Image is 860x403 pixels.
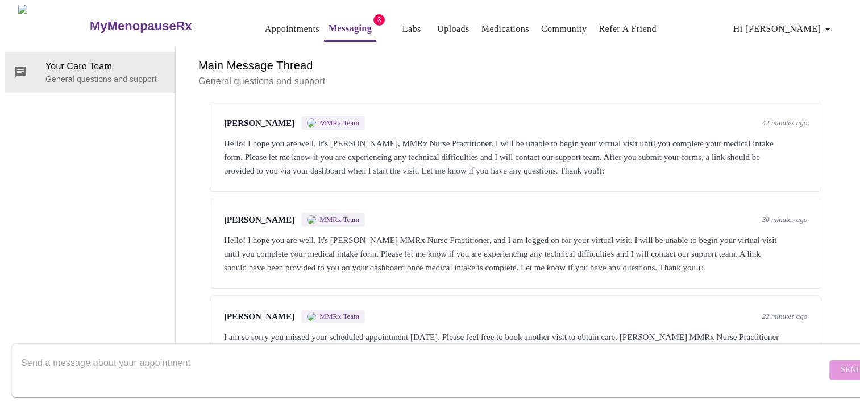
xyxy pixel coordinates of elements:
[307,215,316,224] img: MMRX
[307,312,316,321] img: MMRX
[307,118,316,128] img: MMRX
[224,137,807,178] div: Hello! I hope you are well. It's [PERSON_NAME], MMRx Nurse Practitioner. I will be unable to begi...
[224,330,807,344] div: I am so sorry you missed your scheduled appointment [DATE]. Please feel free to book another visi...
[45,73,166,85] p: General questions and support
[198,56,833,75] h6: Main Message Thread
[393,18,430,40] button: Labs
[260,18,324,40] button: Appointments
[324,17,376,42] button: Messaging
[437,21,470,37] a: Uploads
[373,14,385,26] span: 3
[45,60,166,73] span: Your Care Team
[594,18,661,40] button: Refer a Friend
[729,18,839,40] button: Hi [PERSON_NAME]
[319,312,359,321] span: MMRx Team
[433,18,474,40] button: Uploads
[599,21,657,37] a: Refer a Friend
[319,215,359,224] span: MMRx Team
[5,52,175,93] div: Your Care TeamGeneral questions and support
[319,118,359,128] span: MMRx Team
[537,18,592,40] button: Community
[224,312,294,322] span: [PERSON_NAME]
[762,312,807,321] span: 22 minutes ago
[224,233,807,274] div: Hello! I hope you are well. It's [PERSON_NAME] MMRx Nurse Practitioner, and I am logged on for yo...
[481,21,529,37] a: Medications
[541,21,587,37] a: Community
[265,21,319,37] a: Appointments
[329,20,372,36] a: Messaging
[90,19,192,34] h3: MyMenopauseRx
[21,352,826,388] textarea: Send a message about your appointment
[762,118,807,128] span: 42 minutes ago
[224,215,294,225] span: [PERSON_NAME]
[224,118,294,128] span: [PERSON_NAME]
[18,5,89,47] img: MyMenopauseRx Logo
[402,21,421,37] a: Labs
[762,215,807,224] span: 30 minutes ago
[477,18,534,40] button: Medications
[89,6,238,46] a: MyMenopauseRx
[198,75,833,88] p: General questions and support
[733,21,834,37] span: Hi [PERSON_NAME]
